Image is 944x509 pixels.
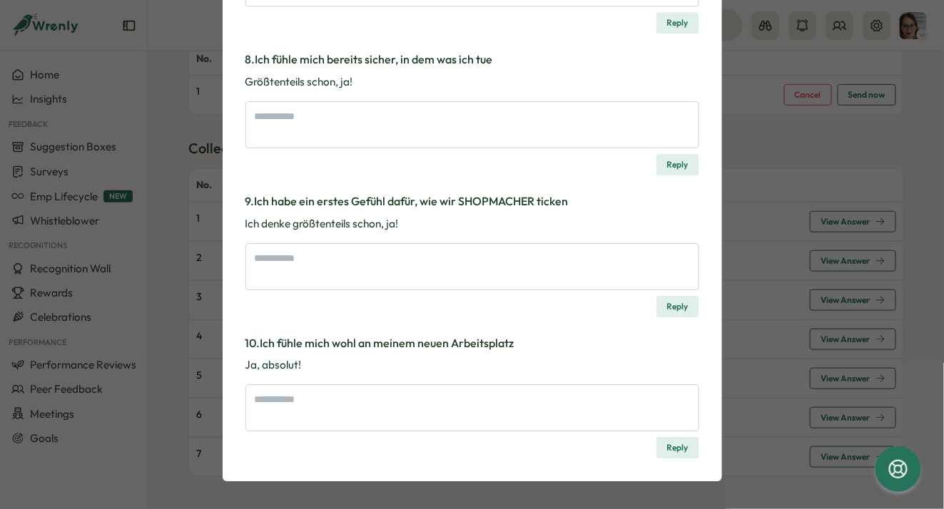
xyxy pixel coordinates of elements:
p: Größtenteils schon, ja! [245,74,699,90]
span: Reply [667,13,689,33]
p: Ja, absolut! [245,357,699,373]
span: Reply [667,297,689,317]
span: Reply [667,155,689,175]
button: Reply [656,437,699,458]
button: Reply [656,154,699,175]
button: Reply [656,296,699,317]
span: Reply [667,438,689,458]
h3: 10 . Ich fühle mich wohl an meinem neuen Arbeitsplatz [245,334,699,352]
p: Ich denke größtenteils schon, ja! [245,216,699,232]
h3: 8 . Ich fühle mich bereits sicher, in dem was ich tue [245,51,699,68]
button: Reply [656,12,699,34]
h3: 9 . Ich habe ein erstes Gefühl dafür, wie wir SHOPMACHER ticken [245,192,699,210]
